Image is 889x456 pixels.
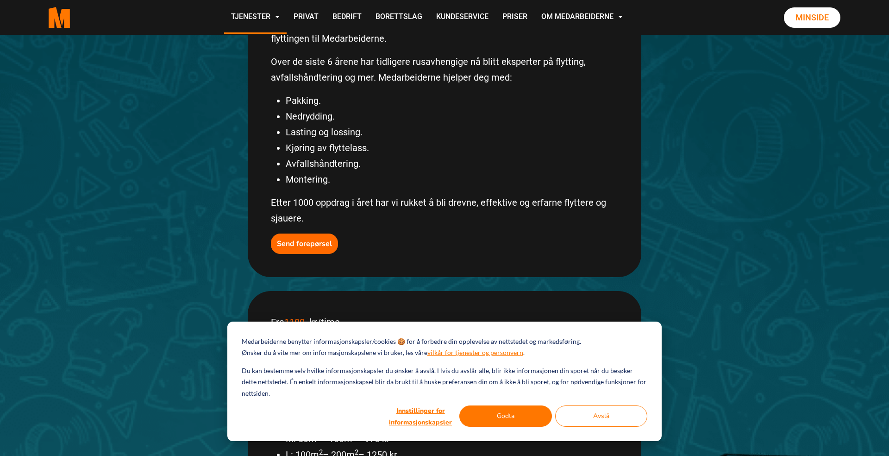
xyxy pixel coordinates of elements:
b: Send forepørsel [277,239,332,249]
li: Avfallshåndtering. [286,156,618,171]
a: Privat [287,1,326,34]
button: Godta [459,405,552,427]
a: Priser [495,1,534,34]
p: Du kan bestemme selv hvilke informasjonskapsler du ønsker å avslå. Hvis du avslår alle, blir ikke... [242,365,647,399]
button: Send forepørsel [271,234,338,254]
a: Kundeservice [429,1,495,34]
a: Om Medarbeiderne [534,1,630,34]
a: Minside [784,7,840,28]
li: Nedrydding. [286,108,618,124]
button: Avslå [555,405,648,427]
a: Bedrift [326,1,369,34]
p: Over de siste 6 årene har tidligere rusavhengige nå blitt eksperter på flytting, avfallshåndterin... [271,54,618,85]
li: Pakking. [286,93,618,108]
a: vilkår for tjenester og personvern [427,347,523,359]
p: Ønsker du å vite mer om informasjonskapslene vi bruker, les våre . [242,347,525,359]
li: Kjøring av flyttelass. [286,140,618,156]
a: Borettslag [369,1,429,34]
li: Montering. [286,171,618,187]
span: 1100,- [284,317,309,328]
button: Innstillinger for informasjonskapsler [385,405,456,427]
div: Cookie banner [227,322,662,441]
a: Tjenester [224,1,287,34]
p: Fra kr/time [271,314,618,330]
p: Medarbeiderne benytter informasjonskapsler/cookies 🍪 for å forbedre din opplevelse av nettstedet ... [242,336,581,348]
p: Etter 1000 oppdrag i året har vi rukket å bli drevne, effektive og erfarne flyttere og sjauere. [271,195,618,226]
li: Lasting og lossing. [286,124,618,140]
